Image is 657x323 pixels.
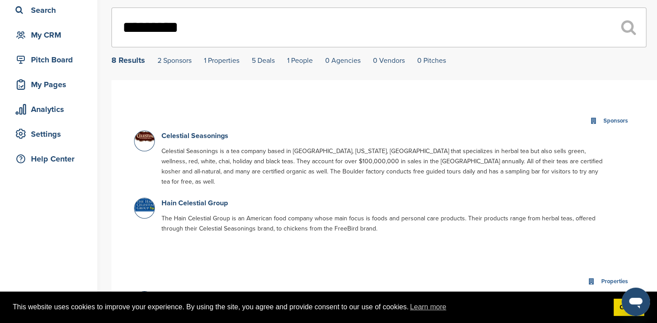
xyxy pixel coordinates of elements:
a: 0 Vendors [373,56,405,65]
div: Help Center [13,151,88,167]
div: Search [13,2,88,18]
a: Hain Celestial Group [161,199,228,208]
a: learn more about cookies [409,300,448,314]
iframe: Button to launch messaging window [622,288,650,316]
a: My Pages [9,74,88,95]
img: Open uri20141112 50798 1xtlwuu [134,131,157,142]
img: Open uri20141112 50798 11xeeh6 [134,198,157,211]
a: Celestial Seasonings [161,131,228,140]
div: Pitch Board [13,52,88,68]
a: 1 People [287,56,313,65]
div: My Pages [13,77,88,92]
p: The Hain Celestial Group is an American food company whose main focus is foods and personal care ... [161,213,603,234]
a: Pitch Board [9,50,88,70]
a: 0 Pitches [417,56,446,65]
div: 8 Results [111,56,145,64]
a: 5 Deals [252,56,275,65]
a: 1 Properties [204,56,239,65]
div: My CRM [13,27,88,43]
div: Settings [13,126,88,142]
a: Settings [9,124,88,144]
a: 2 Sponsors [158,56,192,65]
span: This website uses cookies to improve your experience. By using the site, you agree and provide co... [13,300,607,314]
p: Celestial Seasonings is a tea company based in [GEOGRAPHIC_DATA], [US_STATE], [GEOGRAPHIC_DATA] t... [161,146,603,187]
a: Help Center [9,149,88,169]
a: My CRM [9,25,88,45]
a: dismiss cookie message [614,299,644,316]
a: Analytics [9,99,88,119]
div: Analytics [13,101,88,117]
div: Properties [599,277,630,287]
a: 0 Agencies [325,56,361,65]
div: Sponsors [601,116,630,126]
